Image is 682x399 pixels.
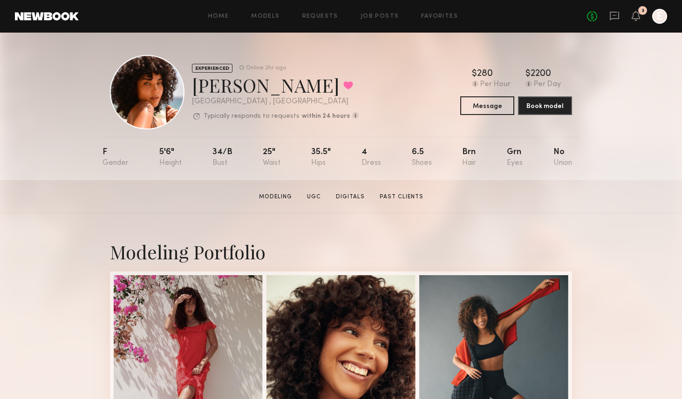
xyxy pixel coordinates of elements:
a: Job Posts [361,14,399,20]
a: Digitals [332,193,368,201]
div: 2200 [531,69,551,79]
div: 35.5" [311,148,331,167]
a: Home [208,14,229,20]
div: Per Day [534,81,561,89]
div: 4 [361,148,381,167]
p: Typically responds to requests [204,113,300,120]
div: EXPERIENCED [192,64,232,73]
div: [GEOGRAPHIC_DATA] , [GEOGRAPHIC_DATA] [192,98,359,106]
div: 25" [263,148,280,167]
div: 5'6" [159,148,182,167]
div: 6.5 [412,148,432,167]
button: Book model [518,96,572,115]
div: Grn [507,148,523,167]
div: Brn [462,148,476,167]
a: Favorites [421,14,458,20]
div: $ [472,69,477,79]
a: UGC [303,193,325,201]
a: Models [251,14,280,20]
div: F [102,148,129,167]
div: 280 [477,69,493,79]
a: Modeling [255,193,296,201]
div: Per Hour [480,81,511,89]
div: 3 [641,8,644,14]
div: Online 2hr ago [246,65,286,71]
a: E [652,9,667,24]
div: Modeling Portfolio [110,239,572,264]
div: 34/b [212,148,232,167]
a: Past Clients [376,193,427,201]
button: Message [460,96,514,115]
div: No [553,148,572,167]
div: $ [525,69,531,79]
b: within 24 hours [302,113,350,120]
a: Requests [302,14,338,20]
div: [PERSON_NAME] [192,73,359,97]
